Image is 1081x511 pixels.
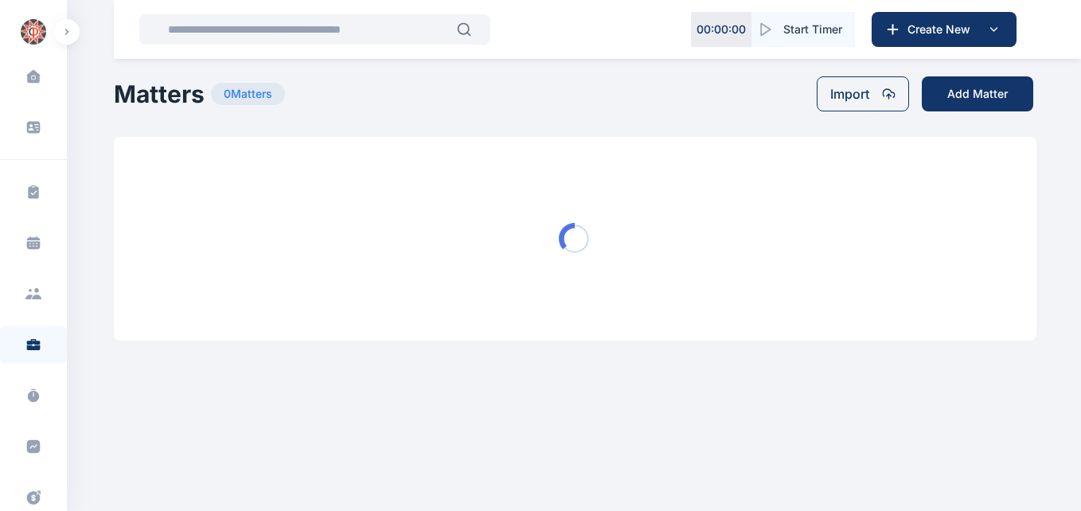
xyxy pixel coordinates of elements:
span: Start Timer [783,21,842,37]
button: Start Timer [751,12,855,47]
h1: Matters [114,80,205,108]
p: 00 : 00 : 00 [697,21,746,37]
button: Import [817,76,909,111]
button: Create New [872,12,1017,47]
span: 0 Matters [211,83,285,105]
button: Add Matter [922,76,1033,111]
span: Create New [901,21,984,37]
